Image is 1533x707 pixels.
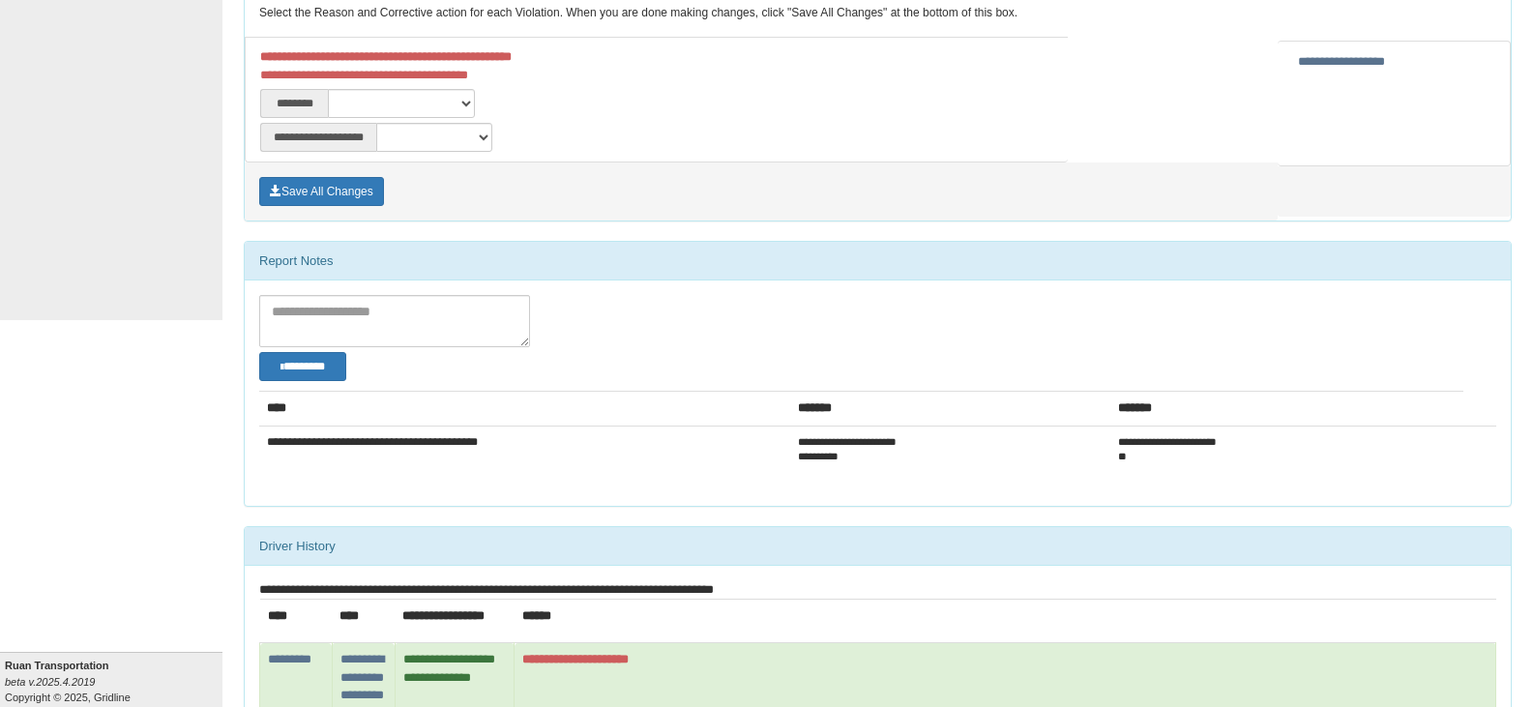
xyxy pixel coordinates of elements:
div: Copyright © 2025, Gridline [5,658,222,705]
div: Report Notes [245,242,1511,280]
button: Change Filter Options [259,352,346,381]
i: beta v.2025.4.2019 [5,676,95,688]
div: Driver History [245,527,1511,566]
b: Ruan Transportation [5,660,109,671]
button: Save [259,177,384,206]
